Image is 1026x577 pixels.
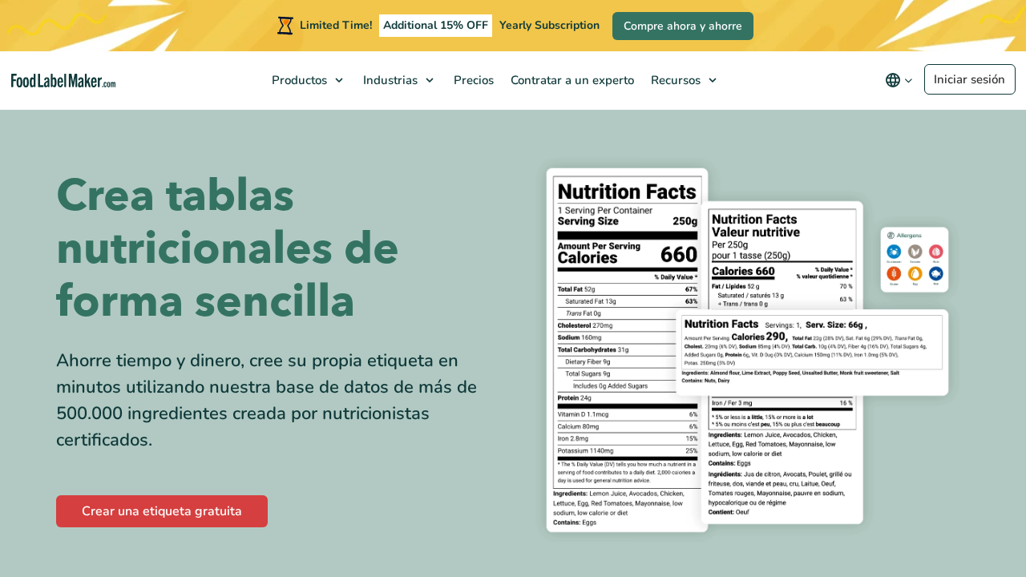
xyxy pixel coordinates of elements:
span: Recursos [646,72,702,88]
button: Change language [874,64,924,96]
a: Contratar a un experto [503,51,639,109]
span: Precios [449,72,495,88]
h1: Crea tablas nutricionales de forma sencilla [56,170,501,329]
span: Additional 15% OFF [379,14,492,37]
span: Limited Time! [300,18,372,33]
a: Recursos [643,51,725,109]
a: Food Label Maker homepage [11,74,115,87]
span: Yearly Subscription [499,18,600,33]
a: Productos [264,51,351,109]
span: Industrias [358,72,419,88]
div: Ahorre tiempo y dinero, cree su propia etiqueta en minutos utilizando nuestra base de datos de má... [56,348,501,454]
a: Crear una etiqueta gratuita [56,495,268,527]
span: Contratar a un experto [506,72,636,88]
a: Compre ahora y ahorre [612,12,753,40]
a: Industrias [355,51,442,109]
span: Productos [267,72,329,88]
a: Precios [446,51,499,109]
a: Iniciar sesión [924,64,1016,95]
